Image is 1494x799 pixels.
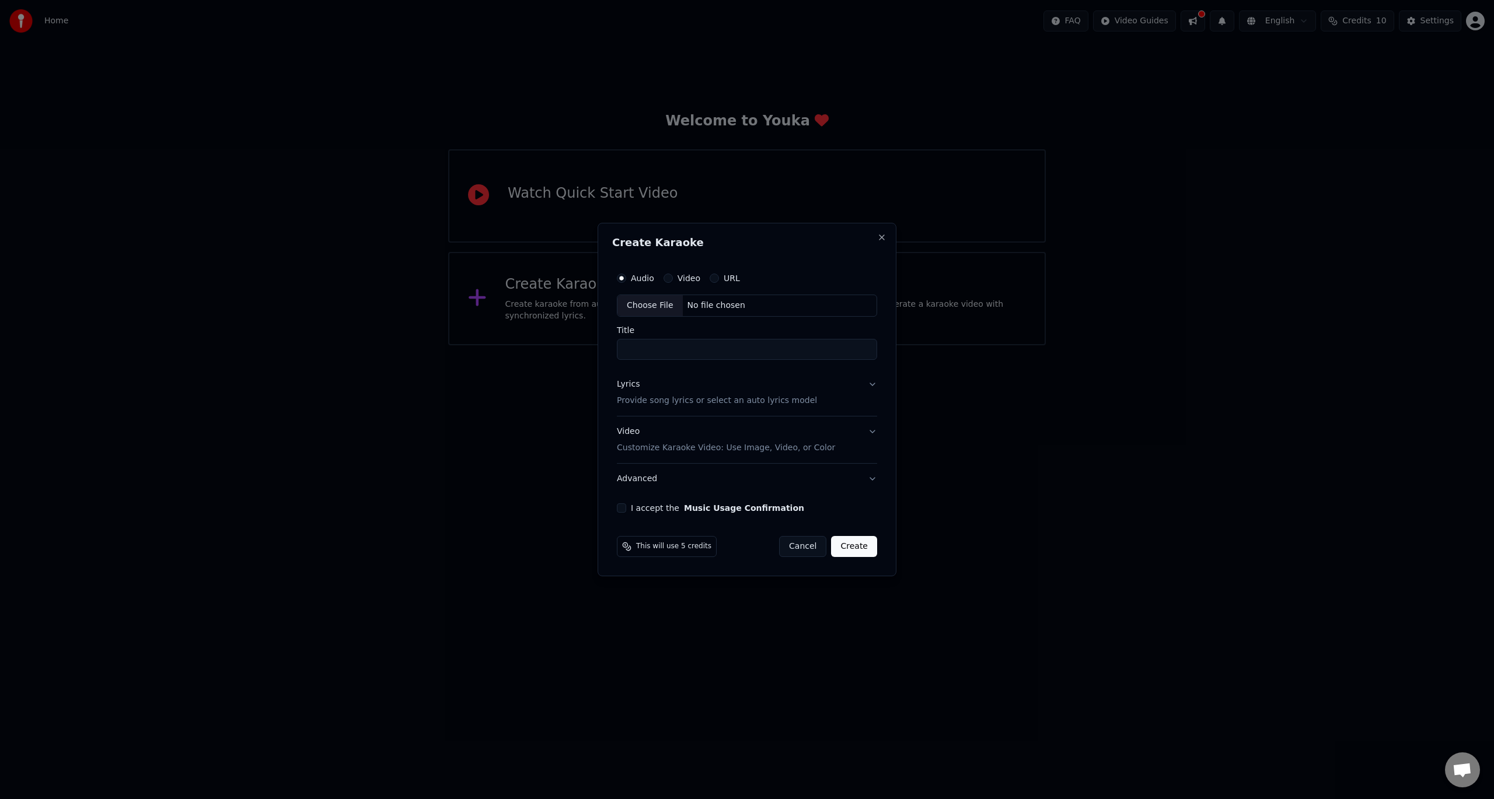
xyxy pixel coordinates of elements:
[631,504,804,512] label: I accept the
[617,395,817,406] p: Provide song lyrics or select an auto lyrics model
[617,326,877,334] label: Title
[779,536,826,557] button: Cancel
[684,504,804,512] button: I accept the
[617,369,877,416] button: LyricsProvide song lyrics or select an auto lyrics model
[617,295,683,316] div: Choose File
[617,426,835,454] div: Video
[617,416,877,463] button: VideoCustomize Karaoke Video: Use Image, Video, or Color
[617,379,640,390] div: Lyrics
[631,274,654,282] label: Audio
[831,536,877,557] button: Create
[678,274,700,282] label: Video
[683,300,750,311] div: No file chosen
[617,442,835,454] p: Customize Karaoke Video: Use Image, Video, or Color
[612,237,882,248] h2: Create Karaoke
[724,274,740,282] label: URL
[617,464,877,494] button: Advanced
[636,542,711,551] span: This will use 5 credits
